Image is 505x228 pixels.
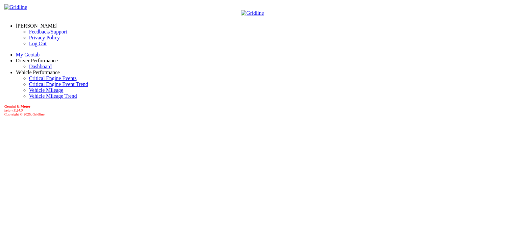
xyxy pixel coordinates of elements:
[29,35,60,40] a: Privacy Policy
[29,81,88,87] a: Critical Engine Event Trend
[16,23,58,29] a: [PERSON_NAME]
[16,58,58,63] a: Driver Performance
[4,104,30,108] b: Gemini & Motor
[29,29,67,34] a: Feedback/Support
[241,10,264,16] img: Gridline
[4,108,23,112] i: beta v.8.24.0
[16,70,60,75] a: Vehicle Performance
[29,64,52,69] a: Dashboard
[4,104,502,116] div: Copyright © 2025, Gridline
[29,75,77,81] a: Critical Engine Events
[29,41,47,46] a: Log Out
[4,4,27,10] img: Gridline
[16,52,39,57] a: My Geotab
[29,87,63,93] a: Vehicle Mileage
[29,93,77,99] a: Vehicle Mileage Trend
